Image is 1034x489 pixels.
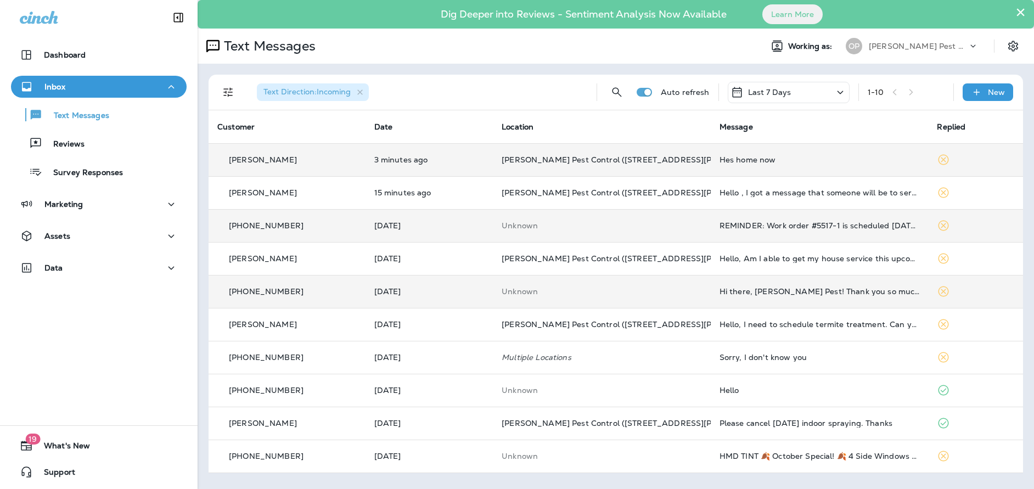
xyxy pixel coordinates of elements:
button: Inbox [11,76,187,98]
div: Hello, I need to schedule termite treatment. Can you please call me? Thank you [720,320,920,329]
span: Date [374,122,393,132]
p: This customer does not have a last location and the phone number they messaged is not assigned to... [502,386,702,395]
span: [PERSON_NAME] Pest Control ([STREET_ADDRESS][PERSON_NAME]) [502,319,774,329]
button: Reviews [11,132,187,155]
div: Hello [720,386,920,395]
span: Replied [937,122,965,132]
p: This customer does not have a last location and the phone number they messaged is not assigned to... [502,221,702,230]
span: [PERSON_NAME] Pest Control ([STREET_ADDRESS][PERSON_NAME]) [502,254,774,263]
div: Sorry, I don't know you [720,353,920,362]
div: HMD TINT 🍂 October Special! 🍂 4 Side Windows + Rear Window Ceramic Tint starting at just $299. En... [720,452,920,460]
button: Settings [1003,36,1023,56]
p: Oct 1, 2025 10:12 AM [374,452,485,460]
span: [PERSON_NAME] Pest Control ([STREET_ADDRESS][PERSON_NAME]) [502,418,774,428]
p: Last 7 Days [748,88,791,97]
span: Message [720,122,753,132]
button: Filters [217,81,239,103]
span: Support [33,468,75,481]
p: Oct 6, 2025 08:41 AM [374,188,485,197]
div: Hello , I got a message that someone will be to service our house today . I am out of town today ... [720,188,920,197]
p: [PERSON_NAME] [229,155,297,164]
button: Search Messages [606,81,628,103]
p: Text Messages [43,111,109,121]
p: Auto refresh [661,88,710,97]
p: [PERSON_NAME] [229,254,297,263]
p: This customer does not have a last location and the phone number they messaged is not assigned to... [502,287,702,296]
button: Collapse Sidebar [163,7,194,29]
span: Location [502,122,533,132]
div: Please cancel tomorrow indoor spraying. Thanks [720,419,920,428]
p: This customer does not have a last location and the phone number they messaged is not assigned to... [502,452,702,460]
button: 19What's New [11,435,187,457]
button: Assets [11,225,187,247]
button: Learn More [762,4,823,24]
button: Marketing [11,193,187,215]
button: Survey Responses [11,160,187,183]
span: What's New [33,441,90,454]
button: Dashboard [11,44,187,66]
span: [PERSON_NAME] Pest Control ([STREET_ADDRESS][PERSON_NAME]) [502,188,774,198]
p: Oct 2, 2025 11:20 AM [374,320,485,329]
span: Working as: [788,42,835,51]
p: Assets [44,232,70,240]
p: Dashboard [44,50,86,59]
p: [PERSON_NAME] [229,419,297,428]
div: Text Direction:Incoming [257,83,369,101]
p: Data [44,263,63,272]
p: [PHONE_NUMBER] [229,452,304,460]
span: 19 [25,434,40,445]
p: Dig Deeper into Reviews - Sentiment Analysis Now Available [409,13,758,16]
p: Oct 2, 2025 07:32 AM [374,419,485,428]
span: Customer [217,122,255,132]
p: Survey Responses [42,168,123,178]
span: [PERSON_NAME] Pest Control ([STREET_ADDRESS][PERSON_NAME]) [502,155,774,165]
p: Inbox [44,82,65,91]
div: REMINDER: Work order #5517-1 is scheduled tomorrow 10/06/2025, 7:00am - 10:00am MST. Review the w... [720,221,920,230]
div: 1 - 10 [868,88,884,97]
p: [PHONE_NUMBER] [229,221,304,230]
button: Close [1015,3,1026,21]
div: Hes home now [720,155,920,164]
p: [PHONE_NUMBER] [229,386,304,395]
p: [PERSON_NAME] Pest Control [869,42,968,50]
p: [PERSON_NAME] [229,188,297,197]
button: Support [11,461,187,483]
button: Text Messages [11,103,187,126]
p: [PHONE_NUMBER] [229,287,304,296]
p: Oct 2, 2025 10:07 AM [374,386,485,395]
p: Reviews [42,139,85,150]
p: Oct 6, 2025 08:53 AM [374,155,485,164]
p: Oct 2, 2025 10:32 AM [374,353,485,362]
p: Oct 4, 2025 08:41 AM [374,254,485,263]
div: Hello, Am I able to get my house service this upcoming Wednesday? I seeing spiders, silverfish, a... [720,254,920,263]
p: [PHONE_NUMBER] [229,353,304,362]
p: New [988,88,1005,97]
p: Marketing [44,200,83,209]
div: OP [846,38,862,54]
button: Data [11,257,187,279]
p: Multiple Locations [502,353,702,362]
p: Oct 5, 2025 08:52 AM [374,221,485,230]
span: Text Direction : Incoming [263,87,351,97]
div: Hi there, Overson Pest! Thank you so much for choosing Overson Pest Control! We'd appreciate your... [720,287,920,296]
p: Text Messages [220,38,316,54]
p: Oct 2, 2025 06:02 PM [374,287,485,296]
p: [PERSON_NAME] [229,320,297,329]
